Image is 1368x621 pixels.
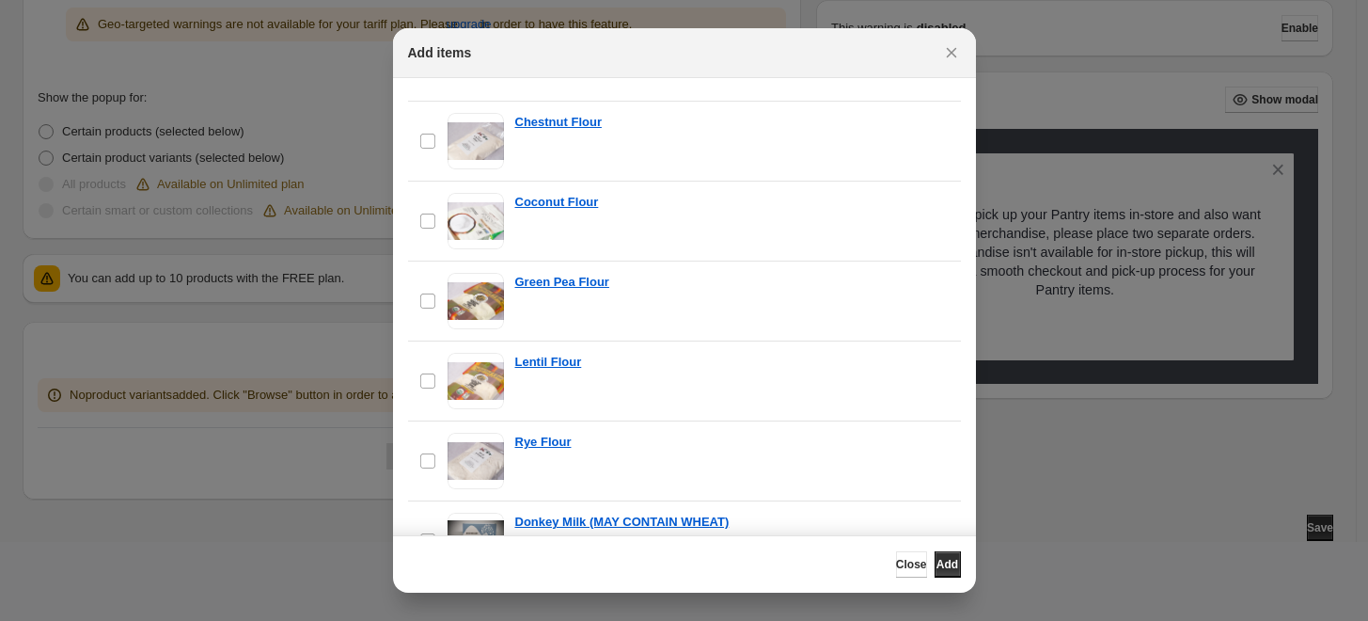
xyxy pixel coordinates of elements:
span: Close [896,557,927,572]
a: Lentil Flour [515,353,582,372]
h2: Add items [408,43,472,62]
a: Rye Flour [515,433,572,452]
a: Donkey Milk (MAY CONTAIN WHEAT) [515,513,730,532]
a: Coconut Flour [515,193,599,212]
button: Close [938,40,965,66]
span: Add [936,557,958,572]
a: Chestnut Flour [515,113,602,132]
button: Close [896,551,927,578]
button: Add [935,551,961,578]
a: Green Pea Flour [515,273,609,292]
